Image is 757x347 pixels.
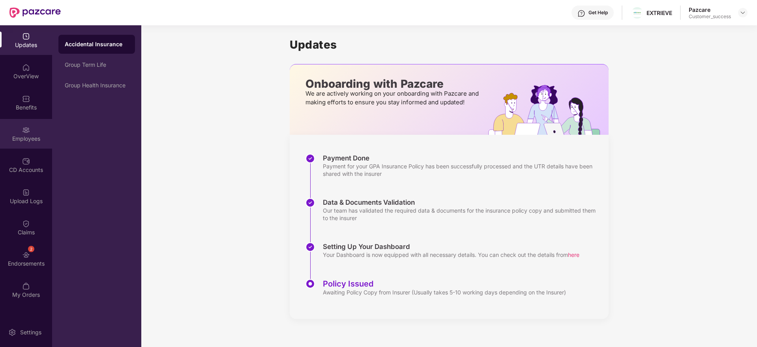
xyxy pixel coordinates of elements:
[18,328,44,336] div: Settings
[740,9,746,16] img: svg+xml;base64,PHN2ZyBpZD0iRHJvcGRvd24tMzJ4MzIiIHhtbG5zPSJodHRwOi8vd3d3LnczLm9yZy8yMDAwL3N2ZyIgd2...
[305,198,315,207] img: svg+xml;base64,PHN2ZyBpZD0iU3RlcC1Eb25lLTMyeDMyIiB4bWxucz0iaHR0cDovL3d3dy53My5vcmcvMjAwMC9zdmciIH...
[323,242,579,251] div: Setting Up Your Dashboard
[323,289,566,296] div: Awaiting Policy Copy from Insurer (Usually takes 5-10 working days depending on the Insurer)
[22,220,30,228] img: svg+xml;base64,PHN2ZyBpZD0iQ2xhaW0iIHhtbG5zPSJodHRwOi8vd3d3LnczLm9yZy8yMDAwL3N2ZyIgd2lkdGg9IjIwIi...
[323,251,579,258] div: Your Dashboard is now equipped with all necessary details. You can check out the details from
[305,279,315,289] img: svg+xml;base64,PHN2ZyBpZD0iU3RlcC1BY3RpdmUtMzJ4MzIiIHhtbG5zPSJodHRwOi8vd3d3LnczLm9yZy8yMDAwL3N2Zy...
[631,9,643,17] img: download%20(1).png
[305,80,481,87] p: Onboarding with Pazcare
[323,198,601,207] div: Data & Documents Validation
[22,126,30,134] img: svg+xml;base64,PHN2ZyBpZD0iRW1wbG95ZWVzIiB4bWxucz0iaHR0cDovL3d3dy53My5vcmcvMjAwMC9zdmciIHdpZHRoPS...
[22,32,30,40] img: svg+xml;base64,PHN2ZyBpZD0iVXBkYXRlZCIgeG1sbnM9Imh0dHA6Ly93d3cudzMub3JnLzIwMDAvc3ZnIiB3aWR0aD0iMj...
[305,242,315,252] img: svg+xml;base64,PHN2ZyBpZD0iU3RlcC1Eb25lLTMyeDMyIiB4bWxucz0iaHR0cDovL3d3dy53My5vcmcvMjAwMC9zdmciIH...
[290,38,609,51] h1: Updates
[689,13,731,20] div: Customer_success
[28,246,34,252] div: 2
[65,82,129,89] div: Group Health Insurance
[323,279,566,289] div: Policy Issued
[22,282,30,290] img: svg+xml;base64,PHN2ZyBpZD0iTXlfT3JkZXJzIiBkYXRhLW5hbWU9Ik15IE9yZGVycyIgeG1sbnM9Imh0dHA6Ly93d3cudz...
[22,189,30,196] img: svg+xml;base64,PHN2ZyBpZD0iVXBsb2FkX0xvZ3MiIGRhdGEtbmFtZT0iVXBsb2FkIExvZ3MiIHhtbG5zPSJodHRwOi8vd3...
[305,154,315,163] img: svg+xml;base64,PHN2ZyBpZD0iU3RlcC1Eb25lLTMyeDMyIiB4bWxucz0iaHR0cDovL3d3dy53My5vcmcvMjAwMC9zdmciIH...
[568,251,579,258] span: here
[588,9,608,16] div: Get Help
[689,6,731,13] div: Pazcare
[305,89,481,107] p: We are actively working on your onboarding with Pazcare and making efforts to ensure you stay inf...
[22,157,30,165] img: svg+xml;base64,PHN2ZyBpZD0iQ0RfQWNjb3VudHMiIGRhdGEtbmFtZT0iQ0QgQWNjb3VudHMiIHhtbG5zPSJodHRwOi8vd3...
[8,328,16,336] img: svg+xml;base64,PHN2ZyBpZD0iU2V0dGluZy0yMHgyMCIgeG1sbnM9Imh0dHA6Ly93d3cudzMub3JnLzIwMDAvc3ZnIiB3aW...
[646,9,672,17] div: EXTRIEVE
[577,9,585,17] img: svg+xml;base64,PHN2ZyBpZD0iSGVscC0zMngzMiIgeG1sbnM9Imh0dHA6Ly93d3cudzMub3JnLzIwMDAvc3ZnIiB3aWR0aD...
[22,251,30,259] img: svg+xml;base64,PHN2ZyBpZD0iRW5kb3JzZW1lbnRzIiB4bWxucz0iaHR0cDovL3d3dy53My5vcmcvMjAwMC9zdmciIHdpZH...
[65,62,129,68] div: Group Term Life
[65,40,129,48] div: Accidental Insurance
[22,64,30,72] img: svg+xml;base64,PHN2ZyBpZD0iSG9tZSIgeG1sbnM9Imh0dHA6Ly93d3cudzMub3JnLzIwMDAvc3ZnIiB3aWR0aD0iMjAiIG...
[323,207,601,222] div: Our team has validated the required data & documents for the insurance policy copy and submitted ...
[323,154,601,162] div: Payment Done
[323,162,601,177] div: Payment for your GPA Insurance Policy has been successfully processed and the UTR details have be...
[9,8,61,18] img: New Pazcare Logo
[22,95,30,103] img: svg+xml;base64,PHN2ZyBpZD0iQmVuZWZpdHMiIHhtbG5zPSJodHRwOi8vd3d3LnczLm9yZy8yMDAwL3N2ZyIgd2lkdGg9Ij...
[488,85,609,135] img: hrOnboarding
